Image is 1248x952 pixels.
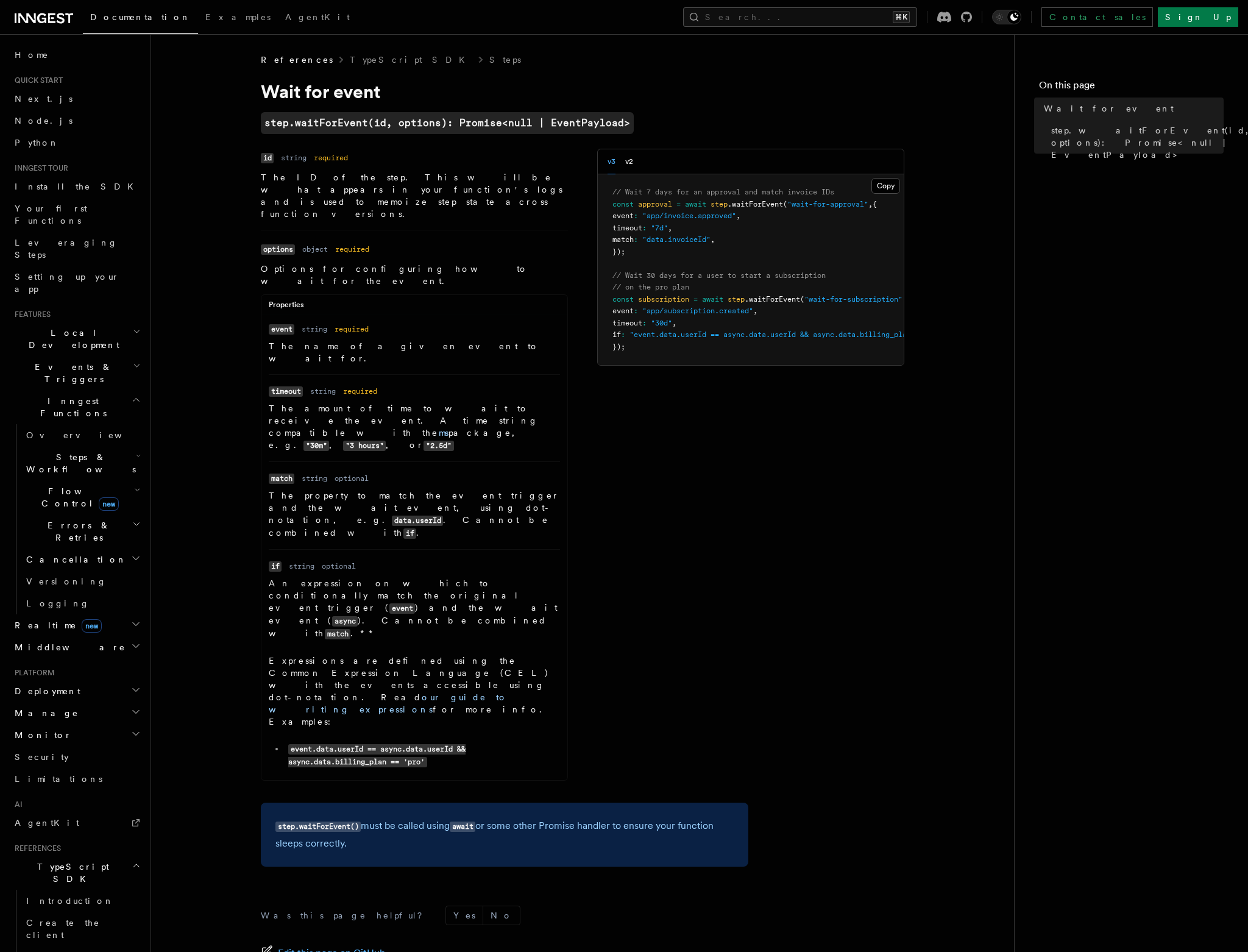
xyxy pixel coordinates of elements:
code: options [261,244,295,255]
dd: required [314,153,348,163]
span: Create the client [26,918,100,940]
span: timeout [612,224,642,232]
code: "3 hours" [343,441,386,451]
span: Security [15,752,69,762]
span: , [672,319,676,327]
a: Versioning [21,570,143,592]
code: if [269,561,282,572]
h4: On this page [1039,78,1224,98]
a: Introduction [21,890,143,912]
span: Inngest tour [10,163,68,173]
span: await [702,295,723,304]
span: , [753,307,757,315]
a: TypeScript SDK [350,54,472,66]
p: The name of a given event to wait for. [269,340,560,364]
span: AgentKit [285,12,350,22]
span: ( [783,200,787,208]
span: Versioning [26,577,107,586]
span: , [902,295,907,304]
span: Leveraging Steps [15,238,118,260]
span: Features [10,310,51,319]
button: Yes [446,906,483,925]
code: step.waitForEvent() [275,822,361,832]
code: id [261,153,274,163]
a: Next.js [10,88,143,110]
a: Leveraging Steps [10,232,143,266]
span: approval [638,200,672,208]
span: Events & Triggers [10,361,133,385]
a: Logging [21,592,143,614]
span: Node.js [15,116,73,126]
span: "data.invoiceId" [642,235,711,244]
a: Create the client [21,912,143,946]
div: Inngest Functions [10,424,143,614]
a: Security [10,746,143,768]
a: step.waitForEvent(id, options): Promise<null | EventPayload> [1046,119,1224,166]
span: Errors & Retries [21,519,132,544]
span: Your first Functions [15,204,87,226]
code: "30m" [303,441,329,451]
span: : [634,235,638,244]
button: Deployment [10,680,143,702]
kbd: ⌘K [893,11,910,23]
span: .waitForEvent [728,200,783,208]
span: if [612,330,621,339]
code: data.userId [392,516,443,526]
dd: string [310,386,336,396]
span: , [736,211,740,220]
button: Middleware [10,636,143,658]
code: if [403,528,416,539]
span: timeout [612,319,642,327]
span: const [612,295,634,304]
code: await [450,822,475,832]
span: "event.data.userId == async.data.userId && async.data.billing_plan == 'pro'" [629,330,954,339]
a: Overview [21,424,143,446]
code: event.data.userId == async.data.userId && async.data.billing_plan == 'pro' [288,744,466,767]
span: { [873,200,877,208]
span: Flow Control [21,485,134,510]
div: Properties [261,300,567,315]
button: v2 [625,149,633,174]
p: An expression on which to conditionally match the original event trigger ( ) and the wait event (... [269,577,560,640]
a: Limitations [10,768,143,790]
span: : [634,211,638,220]
button: Flow Controlnew [21,480,143,514]
p: The ID of the step. This will be what appears in your function's logs and is used to memoize step... [261,171,568,220]
span: References [261,54,333,66]
button: v3 [608,149,615,174]
code: event [389,603,415,614]
a: Node.js [10,110,143,132]
dd: required [335,324,369,334]
a: Home [10,44,143,66]
span: Logging [26,599,90,608]
span: Manage [10,707,79,719]
span: Middleware [10,641,126,653]
span: Documentation [90,12,191,22]
a: Documentation [83,4,198,34]
span: = [676,200,681,208]
code: timeout [269,386,303,397]
a: Setting up your app [10,266,143,300]
span: Examples [205,12,271,22]
a: Python [10,132,143,154]
button: Local Development [10,322,143,356]
span: new [82,619,102,633]
p: The property to match the event trigger and the wait event, using dot-notation, e.g. . Cannot be ... [269,489,560,539]
span: Limitations [15,774,102,784]
dd: string [289,561,314,571]
span: step [711,200,728,208]
span: subscription [638,295,689,304]
dd: required [335,244,369,254]
button: Copy [871,178,900,194]
p: Was this page helpful? [261,909,431,922]
span: Platform [10,668,55,678]
button: Monitor [10,724,143,746]
a: AgentKit [278,4,357,33]
button: Events & Triggers [10,356,143,390]
span: AgentKit [15,818,79,828]
span: TypeScript SDK [10,861,132,885]
span: }); [612,343,625,351]
button: TypeScript SDK [10,856,143,890]
span: : [621,330,625,339]
span: : [634,307,638,315]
